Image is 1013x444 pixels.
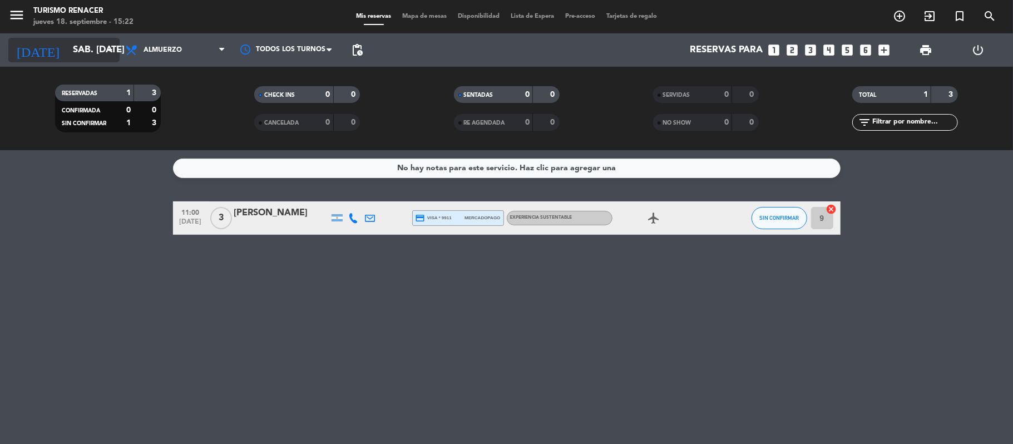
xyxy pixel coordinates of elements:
strong: 3 [948,91,955,98]
strong: 0 [351,119,358,126]
span: Reservas para [690,45,763,56]
i: power_settings_new [972,43,985,57]
i: turned_in_not [953,9,966,23]
input: Filtrar por nombre... [871,116,957,129]
i: arrow_drop_down [103,43,117,57]
span: [DATE] [177,218,205,231]
span: Disponibilidad [452,13,505,19]
span: CONFIRMADA [62,108,100,114]
span: CANCELADA [264,120,299,126]
span: RE AGENDADA [464,120,505,126]
strong: 1 [126,119,131,127]
span: visa * 9911 [416,213,452,223]
span: print [919,43,932,57]
i: looks_3 [804,43,818,57]
strong: 0 [326,91,330,98]
i: cancel [826,204,837,215]
i: airplanemode_active [648,211,661,225]
span: Lista de Espera [505,13,560,19]
span: Pre-acceso [560,13,601,19]
i: add_circle_outline [893,9,906,23]
div: [PERSON_NAME] [234,206,329,220]
span: TOTAL [859,92,876,98]
strong: 0 [749,91,756,98]
strong: 0 [724,119,729,126]
span: NO SHOW [663,120,691,126]
div: No hay notas para este servicio. Haz clic para agregar una [397,162,616,175]
strong: 0 [550,119,557,126]
i: looks_4 [822,43,837,57]
strong: 3 [152,89,159,97]
span: RESERVADAS [62,91,97,96]
div: LOG OUT [952,33,1005,67]
i: looks_6 [859,43,873,57]
strong: 0 [351,91,358,98]
i: menu [8,7,25,23]
strong: 1 [923,91,928,98]
i: search [983,9,996,23]
i: [DATE] [8,38,67,62]
span: SIN CONFIRMAR [759,215,799,221]
button: menu [8,7,25,27]
div: Turismo Renacer [33,6,134,17]
strong: 0 [550,91,557,98]
span: 11:00 [177,205,205,218]
strong: 3 [152,119,159,127]
div: jueves 18. septiembre - 15:22 [33,17,134,28]
strong: 0 [749,119,756,126]
i: looks_one [767,43,782,57]
span: 3 [210,207,232,229]
i: credit_card [416,213,426,223]
span: CHECK INS [264,92,295,98]
i: filter_list [858,116,871,129]
span: SENTADAS [464,92,493,98]
span: Mis reservas [350,13,397,19]
strong: 0 [126,106,131,114]
i: looks_5 [841,43,855,57]
strong: 0 [152,106,159,114]
button: SIN CONFIRMAR [752,207,807,229]
span: Mapa de mesas [397,13,452,19]
i: add_box [877,43,892,57]
strong: 0 [525,91,530,98]
span: Almuerzo [144,46,182,54]
span: EXPERIENCIA SUSTENTABLE [510,215,572,220]
span: Tarjetas de regalo [601,13,663,19]
strong: 0 [525,119,530,126]
strong: 0 [724,91,729,98]
span: pending_actions [350,43,364,57]
i: looks_two [785,43,800,57]
i: exit_to_app [923,9,936,23]
span: mercadopago [465,214,500,221]
strong: 0 [326,119,330,126]
span: SIN CONFIRMAR [62,121,106,126]
span: SERVIDAS [663,92,690,98]
strong: 1 [126,89,131,97]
